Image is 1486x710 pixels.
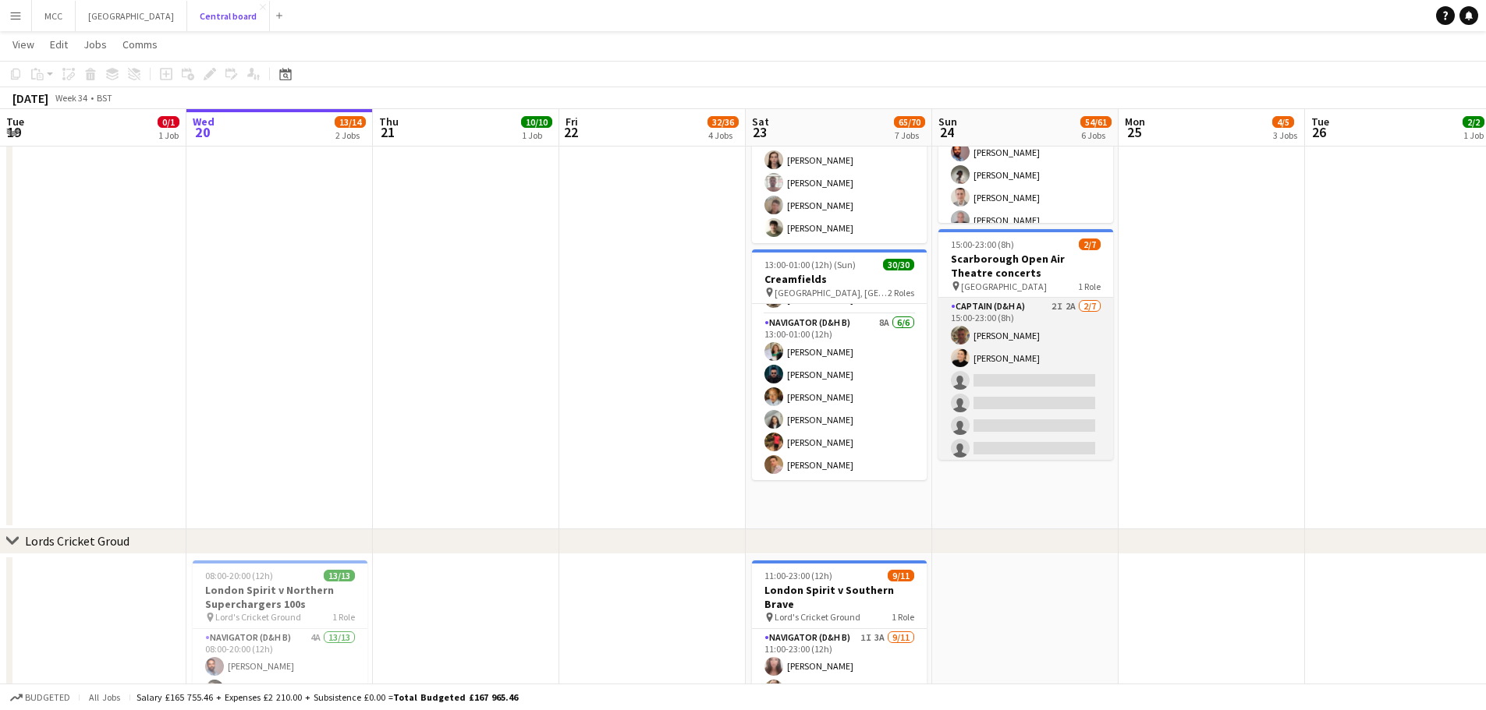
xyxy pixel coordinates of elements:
span: Edit [50,37,68,51]
button: Budgeted [8,689,73,706]
a: Comms [116,34,164,55]
span: 0/1 [158,116,179,128]
span: Sun [938,115,957,129]
span: 21 [377,123,399,141]
span: 19 [4,123,24,141]
span: 2/2 [1463,116,1484,128]
span: Week 34 [51,92,90,104]
span: 13/14 [335,116,366,128]
app-card-role: Navigator (D&H B)8A6/613:00-01:00 (12h)[PERSON_NAME][PERSON_NAME][PERSON_NAME][PERSON_NAME][PERSO... [752,314,927,480]
span: Lord's Cricket Ground [215,611,301,623]
span: Thu [379,115,399,129]
span: 54/61 [1080,116,1112,128]
div: 3 Jobs [1273,129,1297,141]
button: MCC [32,1,76,31]
div: [DATE] [12,90,48,106]
span: Sat [752,115,769,129]
span: 22 [563,123,578,141]
app-job-card: 15:00-23:00 (8h)2/7Scarborough Open Air Theatre concerts [GEOGRAPHIC_DATA]1 RoleCaptain (D&H A)2I... [938,229,1113,460]
span: All jobs [86,691,123,703]
span: 2 Roles [888,287,914,298]
h3: Creamfields [752,272,927,286]
span: 20 [190,123,215,141]
span: Comms [122,37,158,51]
h3: Scarborough Open Air Theatre concerts [938,252,1113,280]
h3: London Spirit v Southern Brave [752,583,927,611]
span: 15:00-23:00 (8h) [951,238,1014,250]
span: Lord's Cricket Ground [775,611,860,623]
a: Edit [44,34,74,55]
span: [GEOGRAPHIC_DATA] [961,281,1047,292]
span: 1 Role [332,611,355,623]
span: Tue [6,115,24,129]
span: 2/7 [1079,238,1101,250]
button: [GEOGRAPHIC_DATA] [76,1,187,31]
span: 1 Role [892,611,914,623]
span: 10/10 [521,116,552,128]
span: 26 [1309,123,1329,141]
div: BST [97,92,112,104]
span: [GEOGRAPHIC_DATA], [GEOGRAPHIC_DATA] [775,287,888,298]
div: 1 Job [522,129,551,141]
span: 65/70 [894,116,925,128]
div: 4 Jobs [708,129,738,141]
div: 7 Jobs [895,129,924,141]
h3: London Spirit v Northern Superchargers 100s [193,583,367,611]
app-card-role: Captain (D&H A)2I2A2/715:00-23:00 (8h)[PERSON_NAME][PERSON_NAME] [938,298,1113,486]
span: 23 [750,123,769,141]
span: 25 [1122,123,1145,141]
span: Mon [1125,115,1145,129]
span: Fri [566,115,578,129]
span: 13/13 [324,570,355,581]
span: Jobs [83,37,107,51]
span: 13:00-01:00 (12h) (Sun) [764,259,856,270]
div: 1 Job [1463,129,1484,141]
span: Tue [1311,115,1329,129]
span: Wed [193,115,215,129]
span: 30/30 [883,259,914,270]
a: Jobs [77,34,113,55]
div: Salary £165 755.46 + Expenses £2 210.00 + Subsistence £0.00 = [137,691,518,703]
span: 11:00-23:00 (12h) [764,570,832,581]
span: 24 [936,123,957,141]
span: 32/36 [708,116,739,128]
button: Central board [187,1,270,31]
app-job-card: 13:00-01:00 (12h) (Sun)30/30Creamfields [GEOGRAPHIC_DATA], [GEOGRAPHIC_DATA]2 Roles[PERSON_NAME][... [752,249,927,480]
div: 1 Job [158,129,179,141]
div: 6 Jobs [1081,129,1111,141]
span: 08:00-20:00 (12h) [205,570,273,581]
span: View [12,37,34,51]
span: 9/11 [888,570,914,581]
div: 2 Jobs [335,129,365,141]
span: Budgeted [25,692,70,703]
span: 1 Role [1078,281,1101,292]
span: Total Budgeted £167 965.46 [393,691,518,703]
div: Lords Cricket Groud [25,533,129,549]
span: 4/5 [1272,116,1294,128]
a: View [6,34,41,55]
